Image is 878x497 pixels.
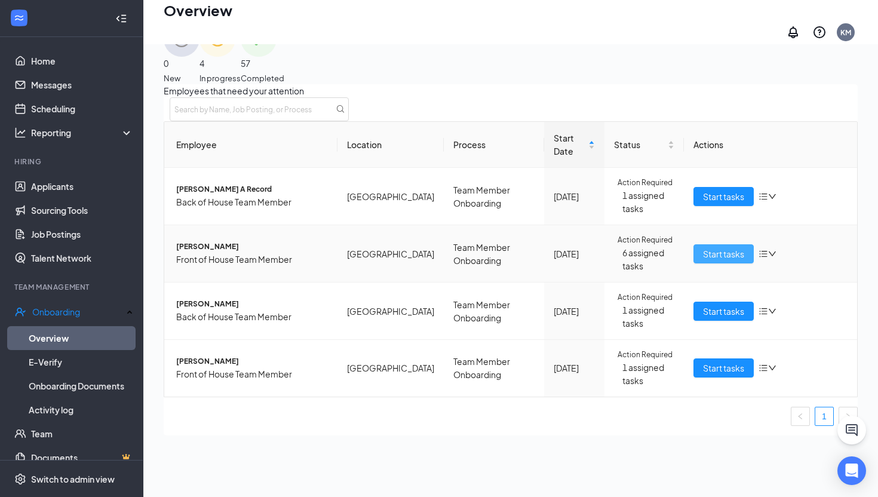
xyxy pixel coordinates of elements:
[703,247,744,260] span: Start tasks
[31,49,133,73] a: Home
[837,456,866,485] div: Open Intercom Messenger
[199,57,241,70] span: 4
[444,168,544,225] td: Team Member Onboarding
[31,174,133,198] a: Applicants
[837,416,866,444] button: ChatActive
[614,138,665,151] span: Status
[815,407,834,426] li: 1
[164,84,858,97] span: Employees that need your attention
[199,72,241,84] span: In progress
[444,283,544,340] td: Team Member Onboarding
[703,190,744,203] span: Start tasks
[29,326,133,350] a: Overview
[29,398,133,422] a: Activity log
[786,25,800,39] svg: Notifications
[241,72,284,84] span: Completed
[32,306,123,318] div: Onboarding
[768,364,776,372] span: down
[693,302,754,321] button: Start tasks
[693,358,754,378] button: Start tasks
[164,122,337,168] th: Employee
[622,361,674,387] span: 1 assigned tasks
[791,407,810,426] li: Previous Page
[797,413,804,420] span: left
[164,72,199,84] span: New
[554,247,595,260] div: [DATE]
[14,127,26,139] svg: Analysis
[14,473,26,485] svg: Settings
[13,12,25,24] svg: WorkstreamLogo
[554,305,595,318] div: [DATE]
[768,250,776,258] span: down
[768,192,776,201] span: down
[839,407,858,426] button: right
[604,122,684,168] th: Status
[337,122,444,168] th: Location
[839,407,858,426] li: Next Page
[31,73,133,97] a: Messages
[759,192,768,201] span: bars
[845,423,859,437] svg: ChatActive
[337,225,444,283] td: [GEOGRAPHIC_DATA]
[164,57,199,70] span: 0
[31,97,133,121] a: Scheduling
[618,292,673,303] span: Action Required
[14,282,131,292] div: Team Management
[554,361,595,375] div: [DATE]
[176,310,328,323] span: Back of House Team Member
[554,190,595,203] div: [DATE]
[176,356,328,367] span: [PERSON_NAME]
[703,361,744,375] span: Start tasks
[241,57,284,70] span: 57
[840,27,851,38] div: KM
[703,305,744,318] span: Start tasks
[759,306,768,316] span: bars
[693,187,754,206] button: Start tasks
[791,407,810,426] button: left
[337,340,444,397] td: [GEOGRAPHIC_DATA]
[768,307,776,315] span: down
[845,413,852,420] span: right
[618,235,673,246] span: Action Required
[444,225,544,283] td: Team Member Onboarding
[176,184,328,195] span: [PERSON_NAME] A Record
[176,367,328,381] span: Front of House Team Member
[31,473,115,485] div: Switch to admin view
[31,422,133,446] a: Team
[759,249,768,259] span: bars
[176,241,328,253] span: [PERSON_NAME]
[29,350,133,374] a: E-Verify
[31,127,134,139] div: Reporting
[812,25,827,39] svg: QuestionInfo
[618,177,673,189] span: Action Required
[337,283,444,340] td: [GEOGRAPHIC_DATA]
[554,131,586,158] span: Start Date
[693,244,754,263] button: Start tasks
[29,374,133,398] a: Onboarding Documents
[337,168,444,225] td: [GEOGRAPHIC_DATA]
[618,349,673,361] span: Action Required
[31,198,133,222] a: Sourcing Tools
[622,303,674,330] span: 1 assigned tasks
[684,122,857,168] th: Actions
[31,222,133,246] a: Job Postings
[31,246,133,270] a: Talent Network
[14,157,131,167] div: Hiring
[31,446,133,470] a: DocumentsCrown
[170,97,349,121] input: Search by Name, Job Posting, or Process
[444,340,544,397] td: Team Member Onboarding
[14,306,26,318] svg: UserCheck
[176,195,328,208] span: Back of House Team Member
[176,253,328,266] span: Front of House Team Member
[815,407,833,425] a: 1
[622,189,674,215] span: 1 assigned tasks
[759,363,768,373] span: bars
[622,246,674,272] span: 6 assigned tasks
[444,122,544,168] th: Process
[176,299,328,310] span: [PERSON_NAME]
[115,13,127,24] svg: Collapse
